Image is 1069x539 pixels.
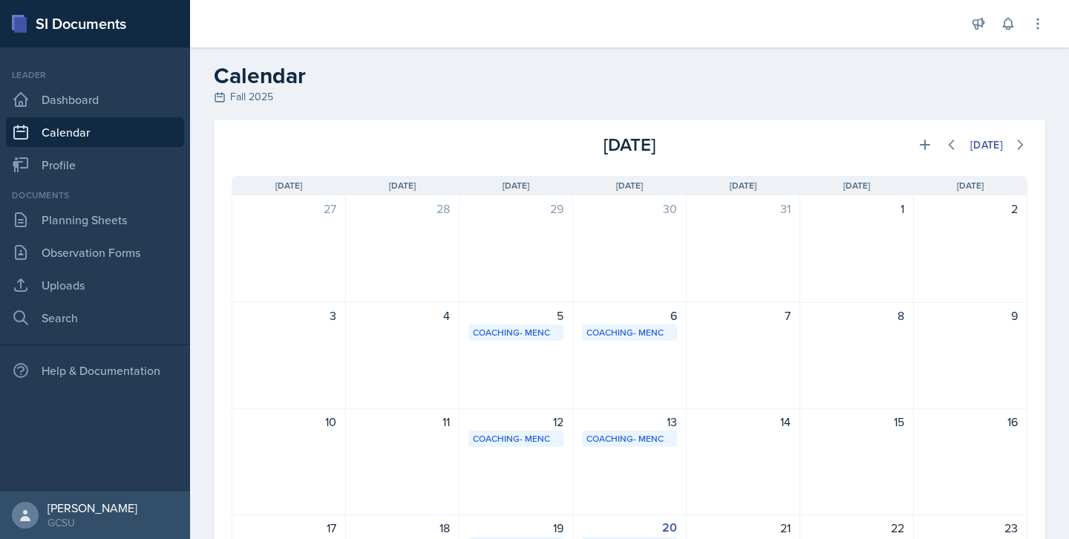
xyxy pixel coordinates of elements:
div: Fall 2025 [214,89,1045,105]
div: 16 [923,413,1018,431]
div: 1 [809,200,904,218]
div: 27 [241,200,336,218]
span: [DATE] [275,179,302,192]
div: Leader [6,68,184,82]
div: 4 [355,307,450,324]
div: 5 [468,307,563,324]
div: 20 [582,519,677,537]
div: Coaching- MENC [586,326,673,339]
span: [DATE] [503,179,529,192]
span: [DATE] [730,179,756,192]
span: [DATE] [389,179,416,192]
div: 18 [355,519,450,537]
div: 12 [468,413,563,431]
div: 23 [923,519,1018,537]
div: 8 [809,307,904,324]
div: [DATE] [497,131,762,158]
button: [DATE] [961,132,1013,157]
div: 14 [696,413,791,431]
div: 10 [241,413,336,431]
div: 3 [241,307,336,324]
div: 28 [355,200,450,218]
div: 11 [355,413,450,431]
span: [DATE] [616,179,643,192]
div: 9 [923,307,1018,324]
h2: Calendar [214,62,1045,89]
div: Coaching- MENC [473,326,559,339]
div: [DATE] [970,139,1003,151]
div: [PERSON_NAME] [48,500,137,515]
div: 13 [582,413,677,431]
div: Coaching- MENC [586,432,673,445]
div: 19 [468,519,563,537]
div: 30 [582,200,677,218]
a: Profile [6,150,184,180]
div: Coaching- MENC [473,432,559,445]
div: 21 [696,519,791,537]
a: Observation Forms [6,238,184,267]
div: Documents [6,189,184,202]
a: Search [6,303,184,333]
a: Calendar [6,117,184,147]
span: [DATE] [843,179,870,192]
span: [DATE] [957,179,984,192]
a: Uploads [6,270,184,300]
div: Help & Documentation [6,356,184,385]
div: 7 [696,307,791,324]
div: 17 [241,519,336,537]
div: 15 [809,413,904,431]
div: GCSU [48,515,137,530]
div: 31 [696,200,791,218]
div: 22 [809,519,904,537]
a: Dashboard [6,85,184,114]
a: Planning Sheets [6,205,184,235]
div: 6 [582,307,677,324]
div: 2 [923,200,1018,218]
div: 29 [468,200,563,218]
